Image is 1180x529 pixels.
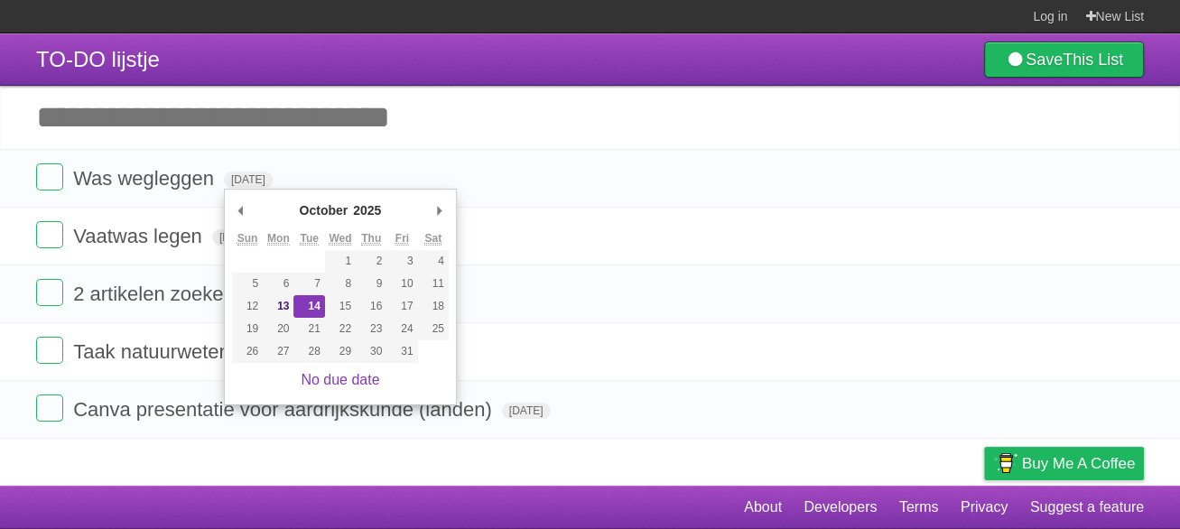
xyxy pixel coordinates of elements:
[744,490,782,524] a: About
[424,232,441,246] abbr: Saturday
[212,229,261,246] span: [DATE]
[418,250,449,273] button: 4
[36,163,63,190] label: Done
[431,197,449,224] button: Next Month
[356,250,386,273] button: 2
[961,490,1008,524] a: Privacy
[899,490,939,524] a: Terms
[300,232,318,246] abbr: Tuesday
[232,318,263,340] button: 19
[329,232,351,246] abbr: Wednesday
[36,221,63,248] label: Done
[418,273,449,295] button: 11
[73,225,207,247] span: Vaatwas legen
[502,403,551,419] span: [DATE]
[293,340,324,363] button: 28
[1063,51,1123,69] b: This List
[73,398,496,421] span: Canva presentatie voor aardrijkskunde (landen)
[386,273,417,295] button: 10
[293,295,324,318] button: 14
[993,448,1017,478] img: Buy me a coffee
[267,232,290,246] abbr: Monday
[293,318,324,340] button: 21
[36,47,160,71] span: TO-DO lijstje
[325,340,356,363] button: 29
[232,295,263,318] button: 12
[418,295,449,318] button: 18
[232,197,250,224] button: Previous Month
[325,273,356,295] button: 8
[356,318,386,340] button: 23
[356,273,386,295] button: 9
[1030,490,1144,524] a: Suggest a feature
[232,340,263,363] button: 26
[804,490,877,524] a: Developers
[386,295,417,318] button: 17
[361,232,381,246] abbr: Thursday
[356,340,386,363] button: 30
[984,447,1144,480] a: Buy me a coffee
[386,340,417,363] button: 31
[263,318,293,340] button: 20
[325,295,356,318] button: 15
[293,273,324,295] button: 7
[237,232,258,246] abbr: Sunday
[73,167,218,190] span: Was wegleggen
[1022,448,1135,479] span: Buy me a coffee
[263,273,293,295] button: 6
[325,318,356,340] button: 22
[418,318,449,340] button: 25
[263,340,293,363] button: 27
[356,295,386,318] button: 16
[73,340,321,363] span: Taak natuurwetenschappen
[263,295,293,318] button: 13
[984,42,1144,78] a: SaveThis List
[224,172,273,188] span: [DATE]
[36,394,63,422] label: Done
[350,197,384,224] div: 2025
[232,273,263,295] button: 5
[386,250,417,273] button: 3
[296,197,350,224] div: October
[386,318,417,340] button: 24
[36,279,63,306] label: Done
[301,372,379,387] a: No due date
[36,337,63,364] label: Done
[395,232,409,246] abbr: Friday
[73,283,375,305] span: 2 artikelen zoeken voor economie
[325,250,356,273] button: 1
